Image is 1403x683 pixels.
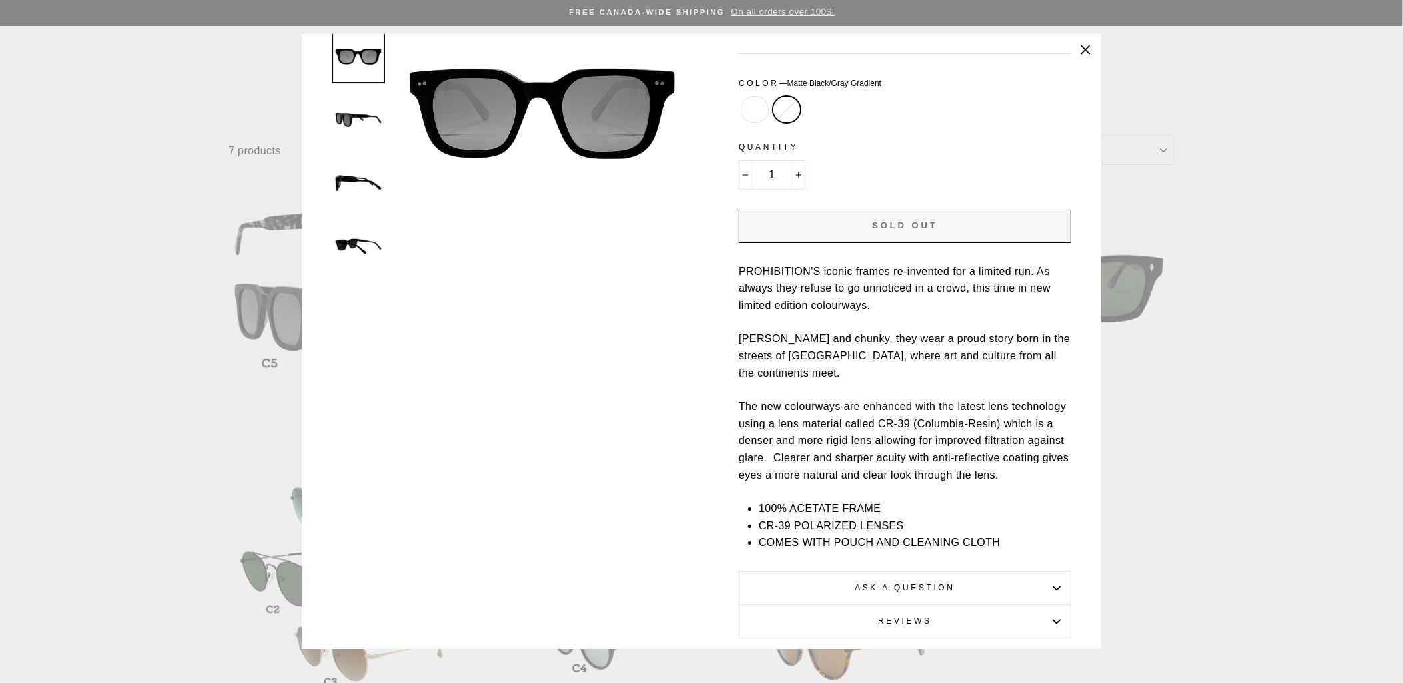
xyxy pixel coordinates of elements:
[739,330,1071,381] p: [PERSON_NAME] and chunky, they wear a proud story born in the streets of [GEOGRAPHIC_DATA], where...
[741,97,768,123] label: Matte Gray Havana Temples/[PERSON_NAME]/Dark Gray Gradient
[739,77,1071,90] label: Color
[739,160,805,190] input: quantity
[739,263,1071,314] p: PROHIBITION'S iconic frames re-invented for a limited run. As always they refuse to go unnoticed ...
[739,210,1071,243] button: Sold Out
[779,79,881,88] span: —
[759,534,1071,551] li: COMES WITH POUCH AND CLEANING CLOTH
[333,221,384,272] img: FADED LTD
[759,500,1071,517] li: 100% ACETATE FRAME
[739,401,1069,480] span: The new colourways are enhanced with the latest lens technology using a lens material called CR-3...
[739,604,1071,638] button: Reviews
[759,517,1071,535] li: CR-39 POLARIZED LENSES
[333,95,384,145] img: FADED LTD
[773,97,800,123] label: Matte Black/Gray Gradient
[739,160,753,190] button: Reduce item quantity by one
[333,158,384,208] img: FADED LTD
[791,160,805,190] button: Increase item quantity by one
[739,571,1071,604] button: Ask a question
[739,141,1071,154] label: Quantity
[787,79,881,88] span: Matte Black/Gray Gradient
[872,220,937,230] span: Sold Out
[878,616,932,626] span: Reviews
[333,31,384,82] img: FADED LTD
